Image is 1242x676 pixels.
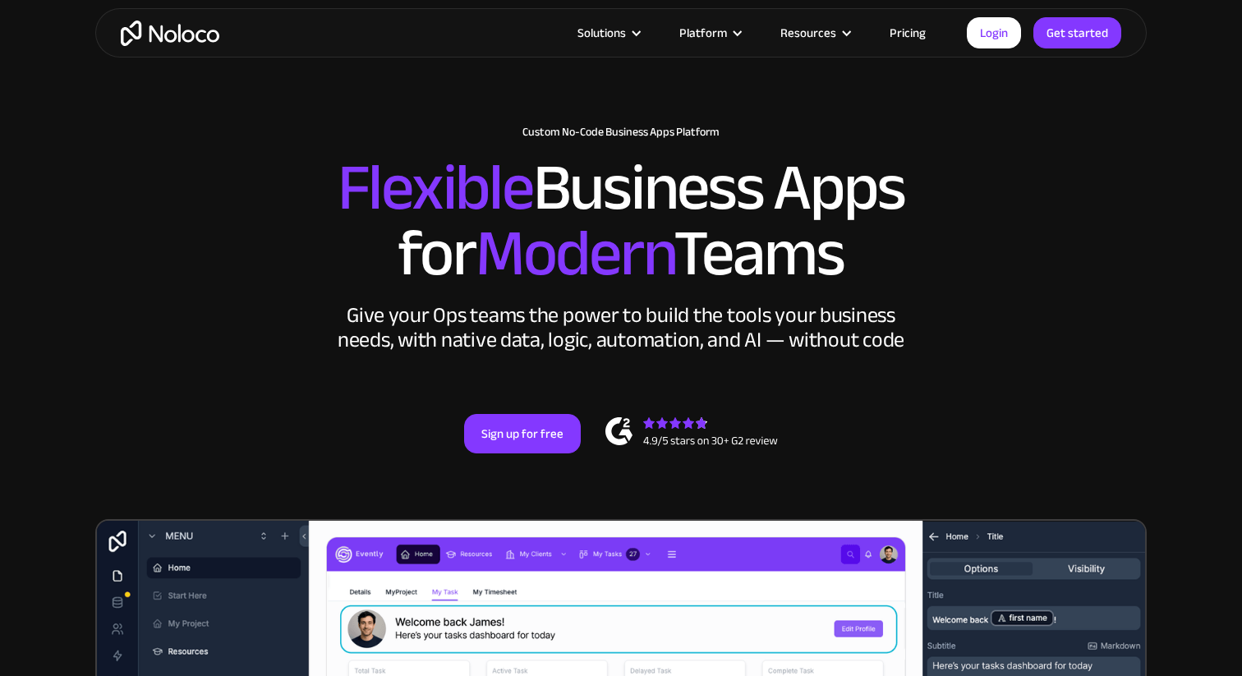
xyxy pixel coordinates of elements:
a: home [121,21,219,46]
div: Platform [679,22,727,44]
h1: Custom No-Code Business Apps Platform [112,126,1130,139]
div: Resources [780,22,836,44]
div: Give your Ops teams the power to build the tools your business needs, with native data, logic, au... [333,303,908,352]
a: Get started [1033,17,1121,48]
span: Modern [476,192,674,315]
a: Sign up for free [464,414,581,453]
div: Platform [659,22,760,44]
a: Login [967,17,1021,48]
div: Solutions [577,22,626,44]
a: Pricing [869,22,946,44]
h2: Business Apps for Teams [112,155,1130,287]
div: Solutions [557,22,659,44]
span: Flexible [338,126,533,249]
div: Resources [760,22,869,44]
